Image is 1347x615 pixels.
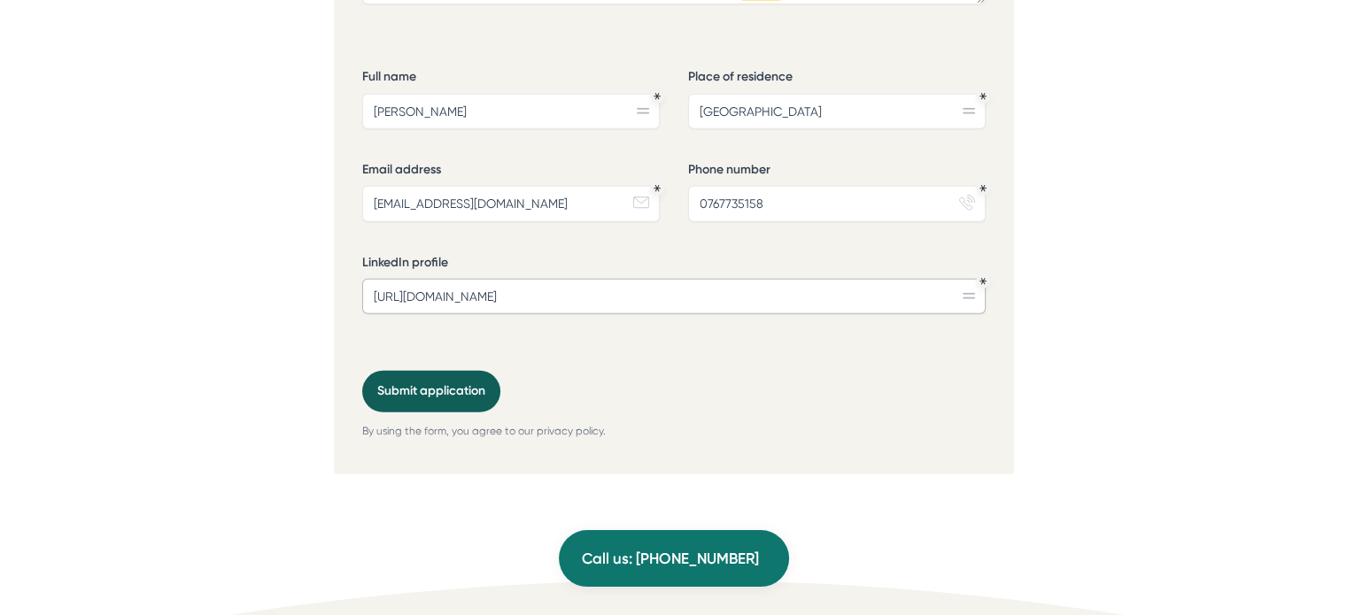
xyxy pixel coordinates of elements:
font: Full name [362,69,416,84]
a: Call us: [PHONE_NUMBER] [559,530,789,587]
div: Mandatory [979,93,987,100]
font: Phone number [688,162,770,177]
font: Submit application [377,383,485,398]
font: Call us: [PHONE_NUMBER] [582,550,759,567]
font: LinkedIn profile [362,255,448,270]
div: Mandatory [654,93,661,100]
button: Submit application [362,371,500,411]
div: Mandatory [654,185,661,192]
div: Mandatory [979,185,987,192]
font: Email address [362,162,441,177]
font: Place of residence [688,69,793,84]
font: By using the form, you agree to our privacy policy. [362,425,606,437]
div: Mandatory [979,278,987,285]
